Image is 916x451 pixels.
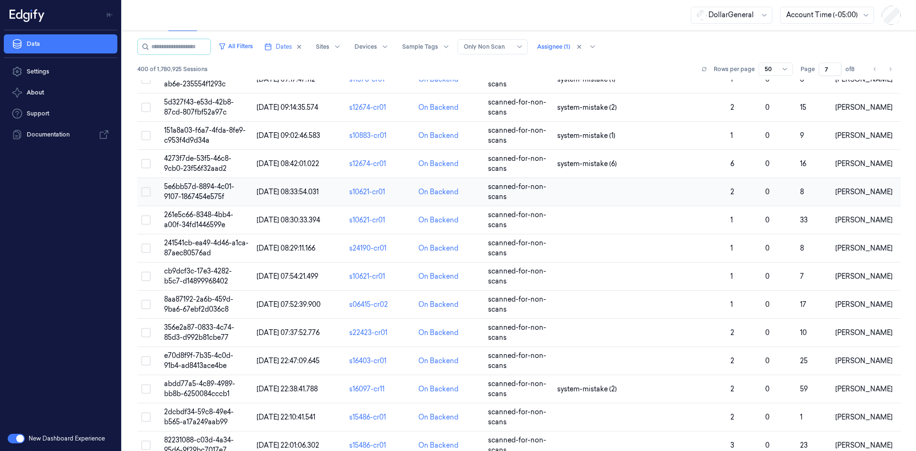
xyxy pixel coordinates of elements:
[488,182,546,201] span: scanned-for-non-scans
[835,300,893,309] span: [PERSON_NAME]
[765,188,770,196] span: 0
[835,244,893,252] span: [PERSON_NAME]
[884,63,897,76] button: Go to next page
[730,385,734,393] span: 2
[800,272,804,281] span: 7
[800,385,808,393] span: 59
[349,243,411,253] div: s24190-cr01
[765,413,770,421] span: 0
[418,412,458,422] div: On Backend
[257,328,320,337] span: [DATE] 07:37:52.776
[730,328,734,337] span: 2
[835,413,893,421] span: [PERSON_NAME]
[141,300,151,309] button: Select row
[835,272,893,281] span: [PERSON_NAME]
[730,159,734,168] span: 6
[418,215,458,225] div: On Backend
[349,159,411,169] div: s12674-cr01
[4,83,117,102] button: About
[257,357,320,365] span: [DATE] 22:47:09.645
[257,188,319,196] span: [DATE] 08:33:54.031
[730,413,734,421] span: 2
[488,98,546,116] span: scanned-for-non-scans
[349,441,411,451] div: s15486-cr01
[141,441,151,450] button: Select row
[835,188,893,196] span: [PERSON_NAME]
[868,63,882,76] button: Go to previous page
[845,65,861,73] span: of 8
[257,131,320,140] span: [DATE] 09:02:46.583
[4,125,117,144] a: Documentation
[349,131,411,141] div: s10883-cr01
[164,323,234,342] span: 356e2a87-0833-4c74-85d3-d992b81cbe77
[257,413,315,421] span: [DATE] 22:10:41.541
[418,103,458,113] div: On Backend
[800,413,802,421] span: 1
[835,159,893,168] span: [PERSON_NAME]
[276,42,292,51] span: Dates
[141,131,151,140] button: Select row
[801,65,815,73] span: Page
[215,39,257,54] button: All Filters
[349,356,411,366] div: s16403-cr01
[488,351,546,370] span: scanned-for-non-scans
[765,385,770,393] span: 0
[868,63,897,76] nav: pagination
[765,441,770,450] span: 0
[141,356,151,366] button: Select row
[257,272,318,281] span: [DATE] 07:54:21.499
[730,357,734,365] span: 2
[765,216,770,224] span: 0
[164,351,233,370] span: e70d8f9f-7b35-4c0d-91b4-ad8413ace4be
[730,441,734,450] span: 3
[800,216,808,224] span: 33
[141,159,151,168] button: Select row
[349,103,411,113] div: s12674-cr01
[835,75,893,84] span: [PERSON_NAME]
[800,159,806,168] span: 16
[714,65,755,73] p: Rows per page
[418,384,458,394] div: On Backend
[164,154,231,173] span: 4273f7de-53f5-46c8-9cb0-23f56f32aad2
[730,75,733,84] span: 1
[141,103,151,112] button: Select row
[418,300,458,310] div: On Backend
[141,328,151,337] button: Select row
[488,126,546,145] span: scanned-for-non-scans
[164,408,234,426] span: 2dcbdf34-59c8-49e4-b565-a17a249aab99
[4,104,117,123] a: Support
[730,244,733,252] span: 1
[557,384,617,394] span: system-mistake (2)
[257,103,318,112] span: [DATE] 09:14:35.574
[4,34,117,53] a: Data
[349,384,411,394] div: s16097-cr11
[164,126,246,145] span: 151a8a03-f6a7-4fda-8fe9-c953f4d9d34a
[164,98,234,116] span: 5d327f43-e53d-42b8-87cd-807fbf52a97c
[835,216,893,224] span: [PERSON_NAME]
[488,408,546,426] span: scanned-for-non-scans
[418,243,458,253] div: On Backend
[164,210,233,229] span: 261e5c66-8348-4bb4-a00f-34fd1446599e
[730,188,734,196] span: 2
[141,384,151,394] button: Select row
[557,131,615,141] span: system-mistake (1)
[418,131,458,141] div: On Backend
[765,328,770,337] span: 0
[349,272,411,282] div: s10621-cr01
[164,295,233,314] span: 8aa87192-2a6b-459d-9ba6-67ebf2d036c8
[102,7,117,22] button: Toggle Navigation
[488,210,546,229] span: scanned-for-non-scans
[349,187,411,197] div: s10621-cr01
[418,159,458,169] div: On Backend
[765,244,770,252] span: 0
[800,300,806,309] span: 17
[418,441,458,451] div: On Backend
[765,103,770,112] span: 0
[164,379,235,398] span: abdd77a5-4c89-4989-bb8b-6250084cccb1
[164,239,249,257] span: 241541cb-ea49-4d46-a1ca-87aec80576ad
[730,216,733,224] span: 1
[488,295,546,314] span: scanned-for-non-scans
[730,131,733,140] span: 1
[835,441,893,450] span: [PERSON_NAME]
[835,131,893,140] span: [PERSON_NAME]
